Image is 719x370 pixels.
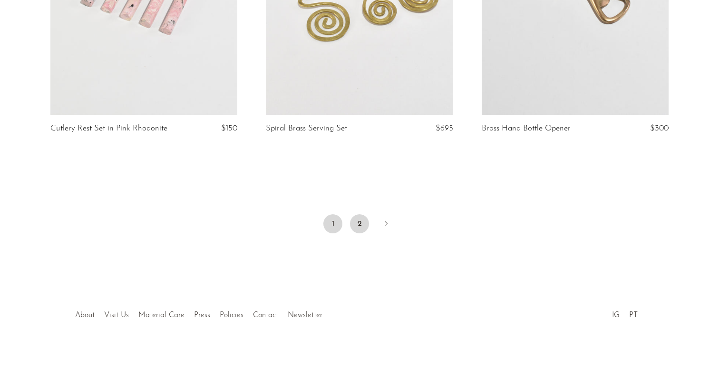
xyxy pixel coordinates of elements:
[266,124,347,133] a: Spiral Brass Serving Set
[436,124,453,132] span: $695
[75,311,95,319] a: About
[253,311,278,319] a: Contact
[650,124,669,132] span: $300
[194,311,210,319] a: Press
[138,311,185,319] a: Material Care
[221,124,237,132] span: $150
[70,304,327,322] ul: Quick links
[220,311,243,319] a: Policies
[482,124,571,133] a: Brass Hand Bottle Opener
[104,311,129,319] a: Visit Us
[629,311,638,319] a: PT
[350,214,369,233] a: 2
[607,304,642,322] ul: Social Medias
[50,124,167,133] a: Cutlery Rest Set in Pink Rhodonite
[377,214,396,235] a: Next
[612,311,620,319] a: IG
[323,214,342,233] span: 1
